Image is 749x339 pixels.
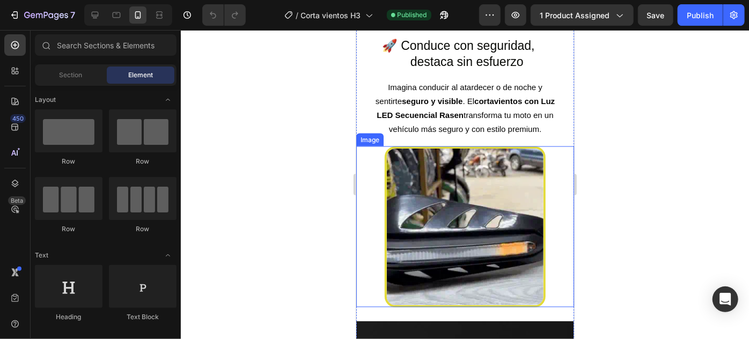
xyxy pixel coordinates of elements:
span: Text [35,250,48,260]
div: Beta [8,196,26,205]
div: Text Block [109,312,177,322]
span: Published [398,10,427,20]
span: Toggle open [159,91,177,108]
div: Undo/Redo [202,4,246,26]
div: Row [35,224,102,234]
span: Section [60,70,83,80]
span: Toggle open [159,247,177,264]
button: 1 product assigned [531,4,634,26]
div: Open Intercom Messenger [713,286,738,312]
div: Row [109,224,177,234]
div: Row [109,157,177,166]
span: / [296,10,299,21]
div: Publish [687,10,714,21]
div: 450 [10,114,26,123]
input: Search Sections & Elements [35,34,177,56]
span: Element [128,70,153,80]
div: Heading [35,312,102,322]
iframe: Design area [356,30,574,339]
button: 7 [4,4,80,26]
button: Publish [678,4,723,26]
span: Corta vientos H3 [301,10,361,21]
div: Row [35,157,102,166]
p: 7 [70,9,75,21]
span: Save [647,11,665,20]
button: Save [638,4,673,26]
span: 1 product assigned [540,10,610,21]
span: Layout [35,95,56,105]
